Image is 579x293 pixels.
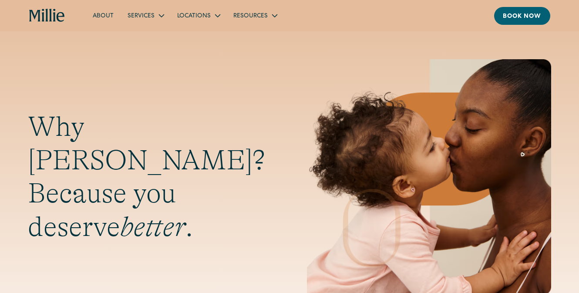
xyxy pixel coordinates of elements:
[128,12,155,21] div: Services
[177,12,211,21] div: Locations
[28,110,272,244] h1: Why [PERSON_NAME]? Because you deserve .
[233,12,268,21] div: Resources
[120,211,185,242] em: better
[29,9,65,23] a: home
[226,8,283,23] div: Resources
[86,8,121,23] a: About
[121,8,170,23] div: Services
[503,12,542,21] div: Book now
[170,8,226,23] div: Locations
[494,7,550,25] a: Book now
